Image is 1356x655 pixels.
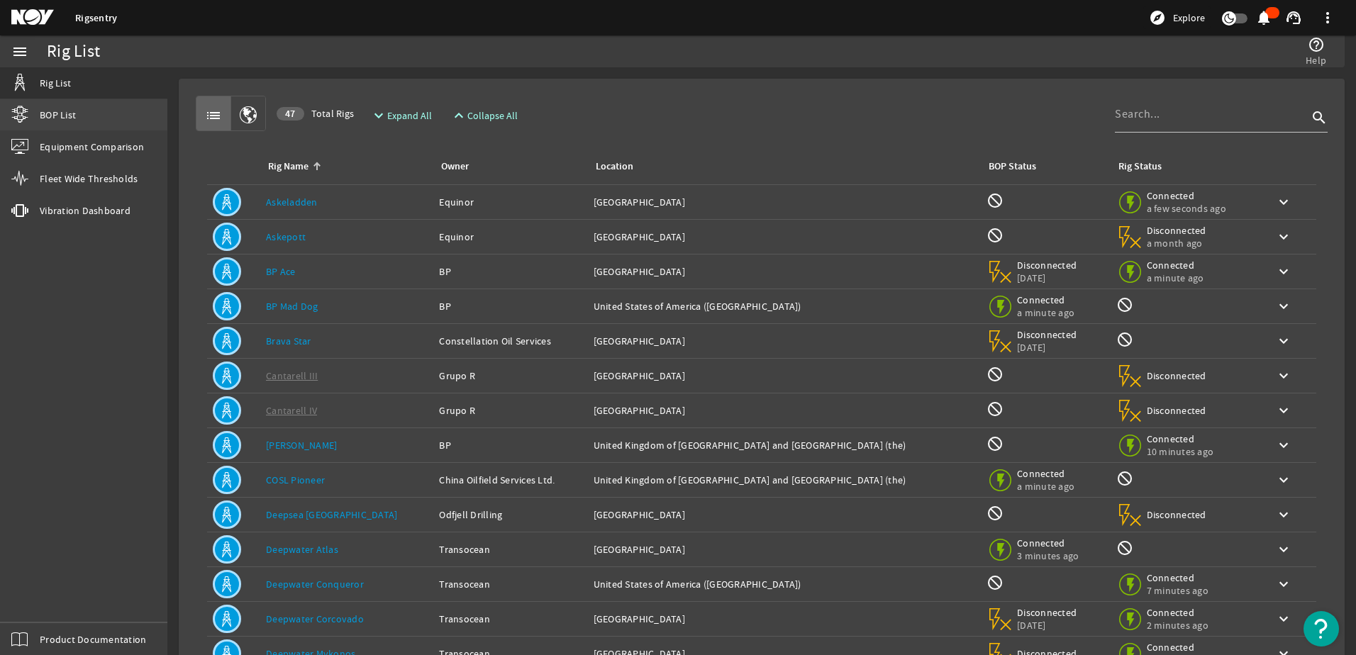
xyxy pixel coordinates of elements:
span: Help [1306,53,1326,67]
span: Collapse All [467,108,518,123]
mat-icon: vibration [11,202,28,219]
span: [DATE] [1017,619,1077,632]
span: Disconnected [1017,259,1077,271]
span: [DATE] [1017,341,1077,354]
mat-icon: Rig Monitoring not available for this rig [1116,331,1133,348]
div: Grupo R [439,369,582,383]
mat-icon: keyboard_arrow_down [1275,541,1292,558]
a: Deepsea [GEOGRAPHIC_DATA] [266,508,397,521]
mat-icon: BOP Monitoring not available for this rig [987,192,1004,209]
span: Disconnected [1147,404,1207,417]
a: Askepott [266,230,306,243]
div: Location [596,159,633,174]
mat-icon: expand_less [450,107,462,124]
a: Rigsentry [75,11,117,25]
button: Expand All [365,103,438,128]
span: Explore [1173,11,1205,25]
a: Cantarell IV [266,404,317,417]
div: Transocean [439,612,582,626]
div: Equinor [439,230,582,244]
span: Connected [1017,293,1077,306]
span: 3 minutes ago [1017,549,1079,562]
div: [GEOGRAPHIC_DATA] [594,195,976,209]
mat-icon: BOP Monitoring not available for this rig [987,366,1004,383]
span: 10 minutes ago [1147,445,1214,458]
mat-icon: BOP Monitoring not available for this rig [987,401,1004,418]
span: Disconnected [1147,369,1207,382]
span: Connected [1147,606,1208,619]
span: a month ago [1147,237,1207,250]
button: Explore [1143,6,1211,29]
mat-icon: keyboard_arrow_down [1275,402,1292,419]
input: Search... [1115,106,1308,123]
span: a minute ago [1017,306,1077,319]
span: Connected [1147,259,1207,271]
div: [GEOGRAPHIC_DATA] [594,542,976,556]
div: Owner [441,159,469,174]
span: Connected [1147,432,1214,445]
div: BP [439,264,582,279]
button: Open Resource Center [1304,611,1339,646]
mat-icon: keyboard_arrow_down [1275,332,1292,349]
span: Connected [1017,467,1077,480]
div: [GEOGRAPHIC_DATA] [594,403,976,418]
span: a minute ago [1147,271,1207,284]
div: Transocean [439,542,582,556]
span: a minute ago [1017,480,1077,493]
mat-icon: BOP Monitoring not available for this rig [987,435,1004,452]
div: [GEOGRAPHIC_DATA] [594,612,976,626]
div: BP [439,438,582,452]
span: Disconnected [1017,606,1077,619]
div: United States of America ([GEOGRAPHIC_DATA]) [594,577,976,591]
div: Odfjell Drilling [439,508,582,522]
a: Cantarell III [266,369,318,382]
div: [GEOGRAPHIC_DATA] [594,508,976,522]
span: Total Rigs [277,106,354,121]
span: 7 minutes ago [1147,584,1208,597]
span: Product Documentation [40,632,146,646]
div: BOP Status [989,159,1036,174]
a: Askeladden [266,196,318,208]
mat-icon: keyboard_arrow_down [1275,298,1292,315]
div: Transocean [439,577,582,591]
mat-icon: keyboard_arrow_down [1275,610,1292,627]
a: COSL Pioneer [266,474,325,486]
mat-icon: keyboard_arrow_down [1275,471,1292,488]
mat-icon: expand_more [370,107,382,124]
span: 2 minutes ago [1147,619,1208,632]
a: Deepwater Conqueror [266,578,364,590]
div: BP [439,299,582,313]
div: [GEOGRAPHIC_DATA] [594,334,976,348]
mat-icon: Rig Monitoring not available for this rig [1116,296,1133,313]
mat-icon: keyboard_arrow_down [1275,506,1292,523]
div: Location [594,159,970,174]
mat-icon: keyboard_arrow_down [1275,263,1292,280]
span: Disconnected [1147,224,1207,237]
a: [PERSON_NAME] [266,439,337,452]
div: Rig Name [268,159,309,174]
mat-icon: explore [1149,9,1166,26]
span: [DATE] [1017,271,1077,284]
span: Connected [1017,537,1079,549]
div: Rig List [47,45,100,59]
span: Connected [1147,189,1226,202]
div: 47 [277,107,304,121]
div: United Kingdom of [GEOGRAPHIC_DATA] and [GEOGRAPHIC_DATA] (the) [594,438,976,452]
mat-icon: notifications [1255,9,1272,26]
div: United Kingdom of [GEOGRAPHIC_DATA] and [GEOGRAPHIC_DATA] (the) [594,473,976,487]
span: Connected [1147,571,1208,584]
mat-icon: BOP Monitoring not available for this rig [987,227,1004,244]
span: Rig List [40,76,71,90]
mat-icon: help_outline [1308,36,1325,53]
a: BP Mad Dog [266,300,318,313]
mat-icon: keyboard_arrow_down [1275,228,1292,245]
a: Brava Star [266,335,311,347]
mat-icon: keyboard_arrow_down [1275,437,1292,454]
span: Expand All [387,108,432,123]
button: more_vert [1311,1,1345,35]
span: Connected [1147,641,1208,654]
mat-icon: Rig Monitoring not available for this rig [1116,539,1133,556]
span: Vibration Dashboard [40,203,130,218]
div: Grupo R [439,403,582,418]
mat-icon: list [205,107,222,124]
